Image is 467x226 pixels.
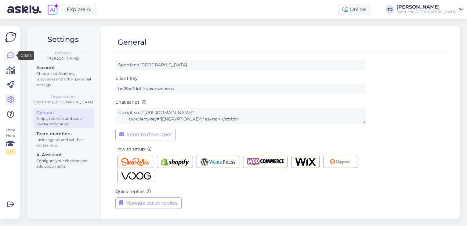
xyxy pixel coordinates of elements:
input: ABC Corporation [115,60,366,70]
button: Send to developer [115,129,176,140]
div: AI Assistant [36,152,91,158]
div: Sportland [GEOGRAPHIC_DATA] [32,99,94,105]
div: Invite agents and set their access level [36,137,91,148]
div: 2 / 3 [5,149,16,155]
img: Shopify [161,158,189,166]
div: General [36,109,91,116]
div: General [118,36,147,48]
img: Magento [327,158,353,166]
div: Sportland [GEOGRAPHIC_DATA] [396,9,457,14]
a: Team membersInvite agents and set their access level [34,130,94,149]
div: Online [338,4,371,15]
label: Client key [115,75,138,82]
h2: Settings [32,34,94,45]
img: Voog [121,172,151,180]
a: AccountChoose notifications, languages and other personal settings [34,64,94,88]
div: Account [36,65,91,71]
a: [PERSON_NAME]Sportland [GEOGRAPHIC_DATA] [396,5,463,14]
a: Explore AI [62,4,97,15]
a: AI AssistantConfigure your chatbot and add documents [34,151,94,170]
div: Choose notifications, languages and other personal settings [36,71,91,87]
textarea: <script src="[URL][DOMAIN_NAME]" tw-client-key="[ENCRYPTION_KEY]" async ></script> [115,108,366,124]
img: Shoproller [121,158,149,166]
div: [PERSON_NAME] [396,5,457,9]
label: Quick replies [115,188,151,195]
b: Personal [55,50,72,56]
div: Look Here [5,127,16,155]
div: Chats [18,51,34,60]
img: Woocommerce [247,158,284,166]
img: Wordpress [201,158,236,166]
img: explore-ai [46,3,59,16]
img: Askly Logo [5,31,16,43]
a: GeneralScript, tutorials and social media integration [34,109,94,128]
div: [PERSON_NAME] [32,56,94,61]
b: Organization [51,94,76,99]
label: How to setup [115,146,152,152]
img: Wix [295,158,316,166]
label: Chat script [115,99,146,106]
div: Team members [36,131,91,137]
button: Manage quick replies [115,197,182,209]
div: Script, tutorials and social media integration [36,116,91,127]
div: TO [386,5,394,14]
div: Configure your chatbot and add documents [36,158,91,169]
